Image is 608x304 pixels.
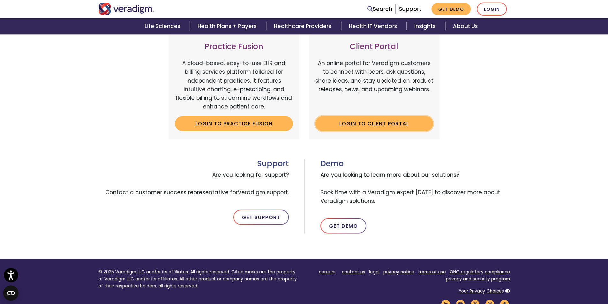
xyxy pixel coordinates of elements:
[175,59,293,111] p: A cloud-based, easy-to-use EHR and billing services platform tailored for independent practices. ...
[98,269,299,289] p: © 2025 Veradigm LLC and/or its affiliates. All rights reserved. Cited marks are the property of V...
[432,3,471,15] a: Get Demo
[418,269,446,275] a: terms of use
[342,269,365,275] a: contact us
[383,269,414,275] a: privacy notice
[450,269,510,275] a: ONC regulatory compliance
[175,42,293,51] h3: Practice Fusion
[190,18,266,34] a: Health Plans + Payers
[98,159,289,168] h3: Support
[98,3,154,15] img: Veradigm logo
[175,116,293,131] a: Login to Practice Fusion
[399,5,421,13] a: Support
[137,18,190,34] a: Life Sciences
[315,42,433,51] h3: Client Portal
[369,269,379,275] a: legal
[485,258,600,296] iframe: Drift Chat Widget
[407,18,445,34] a: Insights
[446,276,510,282] a: privacy and security program
[459,288,504,294] a: Your Privacy Choices
[320,168,510,208] span: Are you looking to learn more about our solutions? Book time with a Veradigm expert [DATE] to dis...
[320,218,366,234] a: Get Demo
[367,5,392,13] a: Search
[477,3,507,16] a: Login
[319,269,335,275] a: careers
[320,159,510,168] h3: Demo
[341,18,407,34] a: Health IT Vendors
[233,210,289,225] a: Get Support
[266,18,341,34] a: Healthcare Providers
[315,116,433,131] a: Login to Client Portal
[98,168,289,199] span: Are you looking for support? Contact a customer success representative for
[445,18,485,34] a: About Us
[3,285,19,301] button: Open CMP widget
[238,189,289,196] span: Veradigm support.
[315,59,433,111] p: An online portal for Veradigm customers to connect with peers, ask questions, share ideas, and st...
